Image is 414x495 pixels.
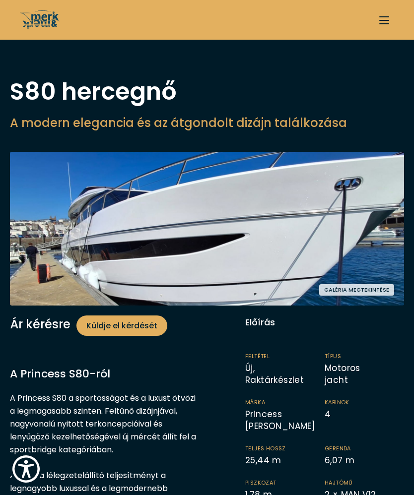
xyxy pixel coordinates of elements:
[10,366,199,382] h3: A Princess S80-ról
[325,362,360,386] font: Motoros jacht
[325,454,354,466] font: 6,07 m
[245,454,281,466] font: 25,44 m
[245,315,404,329] div: Előírás
[319,284,394,296] button: Galéria megtekintése
[10,114,347,132] h2: A modern elegancia és az átgondolt dizájn találkozása
[325,445,384,452] span: Gerenda
[245,479,305,487] span: Piszkozat
[10,152,404,306] img: Márka és márka
[76,315,167,336] a: Küldje el kérdését
[10,453,42,485] button: Show Accessibility Preferences
[86,319,157,332] span: Küldje el kérdését
[10,79,347,104] h1: S80 hercegnő
[325,399,384,406] span: Kabinok
[325,408,331,420] font: 4
[245,408,315,432] font: Princess [PERSON_NAME]
[325,353,384,360] span: Típus
[245,399,305,406] span: Márka
[245,353,305,360] span: Feltétel
[245,362,304,386] font: Új, Raktárkészlet
[325,479,384,487] span: Hajtómű
[10,315,70,336] font: Ár kérésre
[245,445,305,452] span: Teljes hossz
